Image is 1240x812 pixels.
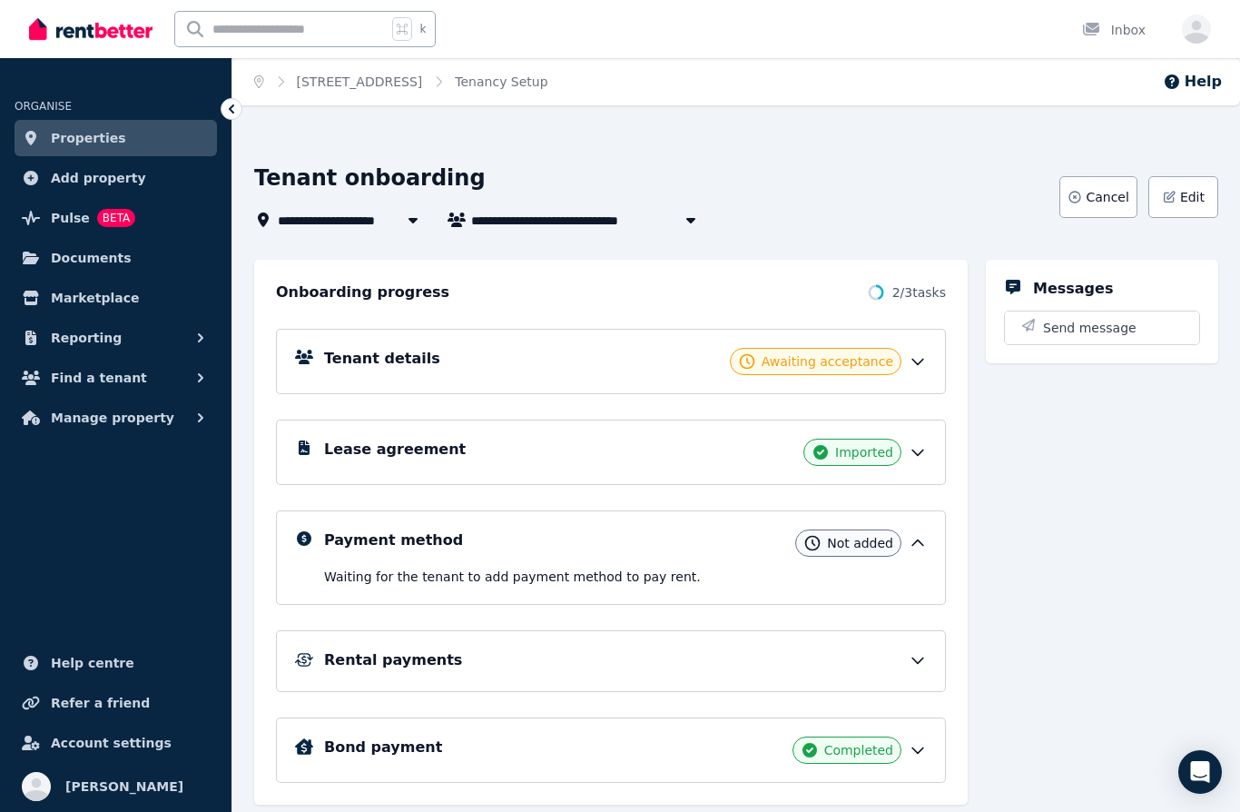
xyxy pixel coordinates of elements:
[51,327,122,349] span: Reporting
[824,741,893,759] span: Completed
[15,400,217,436] button: Manage property
[51,207,90,229] span: Pulse
[324,348,440,370] h5: Tenant details
[1086,188,1128,206] span: Cancel
[1059,176,1137,218] button: Cancel
[15,320,217,356] button: Reporting
[419,22,426,36] span: k
[15,120,217,156] a: Properties
[51,247,132,269] span: Documents
[254,163,486,193] h1: Tenant onboarding
[15,725,217,761] a: Account settings
[324,737,442,758] h5: Bond payment
[97,209,135,227] span: BETA
[324,649,462,671] h5: Rental payments
[835,443,893,461] span: Imported
[51,127,126,149] span: Properties
[51,367,147,389] span: Find a tenant
[324,439,466,460] h5: Lease agreement
[1082,21,1146,39] div: Inbox
[51,652,134,674] span: Help centre
[1043,319,1137,337] span: Send message
[15,685,217,721] a: Refer a friend
[276,282,449,303] h2: Onboarding progress
[15,645,217,681] a: Help centre
[51,287,139,309] span: Marketplace
[15,280,217,316] a: Marketplace
[51,167,146,189] span: Add property
[1005,312,1199,344] button: Send message
[1148,176,1218,218] button: Edit
[15,200,217,236] a: PulseBETA
[15,240,217,276] a: Documents
[762,352,893,371] span: Awaiting acceptance
[15,360,217,396] button: Find a tenant
[455,73,547,91] span: Tenancy Setup
[232,58,570,105] nav: Breadcrumb
[324,568,927,586] p: Waiting for the tenant to add payment method to pay rent .
[15,160,217,196] a: Add property
[295,653,313,667] img: Rental Payments
[65,776,183,797] span: [PERSON_NAME]
[892,283,946,302] span: 2 / 3 tasks
[1163,71,1222,93] button: Help
[827,534,893,552] span: Not added
[29,15,153,43] img: RentBetter
[51,732,172,754] span: Account settings
[1033,278,1113,300] h5: Messages
[324,530,463,551] h5: Payment method
[51,692,150,714] span: Refer a friend
[1180,188,1205,206] span: Edit
[297,74,423,89] a: [STREET_ADDRESS]
[51,407,174,429] span: Manage property
[295,738,313,755] img: Bond Details
[15,100,72,113] span: ORGANISE
[1178,750,1222,794] div: Open Intercom Messenger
